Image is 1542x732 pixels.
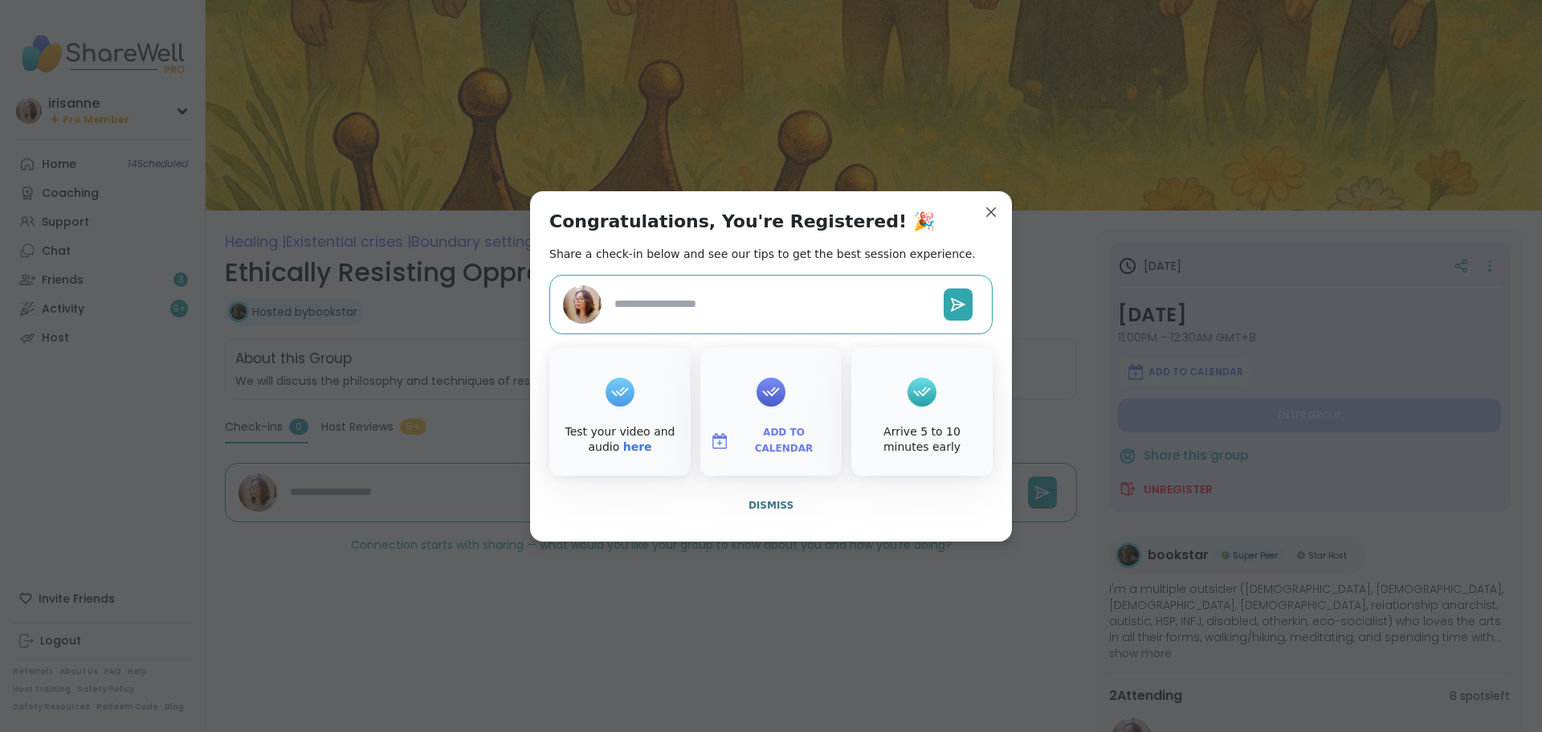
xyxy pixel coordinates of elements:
span: Dismiss [749,500,793,511]
a: here [623,440,652,453]
button: Add to Calendar [704,424,838,458]
div: Test your video and audio [553,424,687,456]
span: Add to Calendar [736,425,832,456]
button: Dismiss [549,489,993,522]
img: irisanne [563,285,602,324]
img: ShareWell Logomark [710,431,729,451]
div: Arrive 5 to 10 minutes early [855,424,989,456]
h1: Congratulations, You're Registered! 🎉 [549,211,935,233]
h2: Share a check-in below and see our tips to get the best session experience. [549,246,976,262]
